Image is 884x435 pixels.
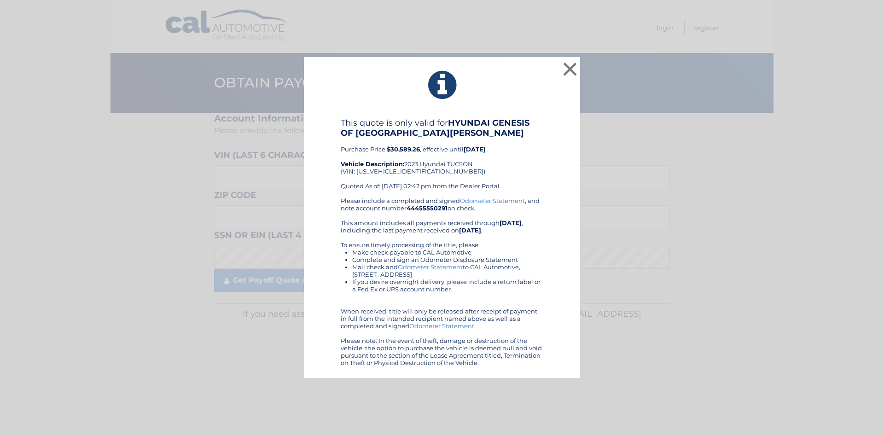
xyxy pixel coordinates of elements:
a: Odometer Statement [398,263,463,271]
b: HYUNDAI GENESIS OF [GEOGRAPHIC_DATA][PERSON_NAME] [341,118,529,138]
b: [DATE] [464,145,486,153]
strong: Vehicle Description: [341,160,404,168]
div: Purchase Price: , effective until 2023 Hyundai TUCSON (VIN: [US_VEHICLE_IDENTIFICATION_NUMBER]) Q... [341,118,543,197]
li: If you desire overnight delivery, please include a return label or a Fed Ex or UPS account number. [352,278,543,293]
li: Complete and sign an Odometer Disclosure Statement [352,256,543,263]
h4: This quote is only valid for [341,118,543,138]
b: $30,589.26 [387,145,420,153]
div: Please include a completed and signed , and note account number on check. This amount includes al... [341,197,543,366]
li: Mail check and to CAL Automotive, [STREET_ADDRESS] [352,263,543,278]
button: × [561,60,579,78]
a: Odometer Statement [460,197,525,204]
li: Make check payable to CAL Automotive [352,249,543,256]
b: [DATE] [500,219,522,226]
b: 44455550291 [407,204,448,212]
b: [DATE] [459,226,481,234]
a: Odometer Statement [409,322,474,330]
